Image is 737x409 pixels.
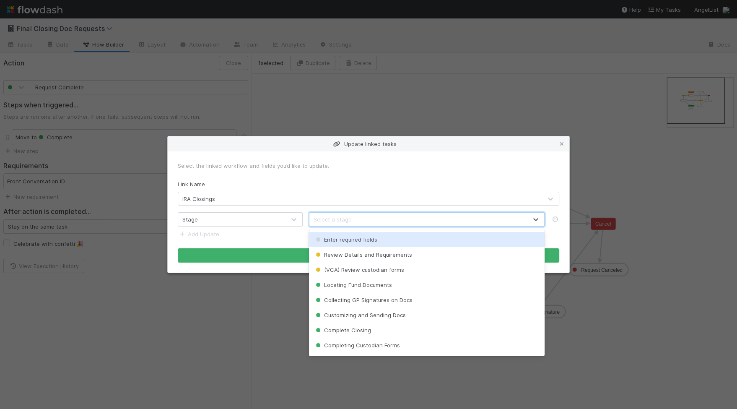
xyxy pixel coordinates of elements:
span: Complete Closing [314,327,371,333]
div: Update linked tasks [168,136,569,151]
span: Locating Fund Documents [314,281,392,288]
span: Customizing and Sending Docs [314,312,406,318]
div: Select a stage [314,215,352,224]
div: IRA Closings [182,195,215,203]
a: Add Update [178,231,219,237]
button: Apply [178,248,559,263]
span: (VCA) Review custodian forms [314,266,404,273]
span: Completing Custodian Forms [314,342,400,349]
div: Select the linked workflow and fields you’d like to update. [178,162,559,170]
label: Link Name [178,180,205,188]
span: Collecting GP Signatures on Docs [314,297,413,303]
span: Review Details and Requirements [314,251,412,258]
span: Enter required fields [314,236,377,243]
div: Stage [182,215,198,224]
